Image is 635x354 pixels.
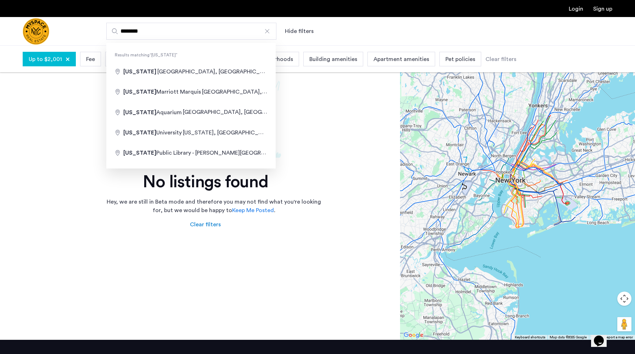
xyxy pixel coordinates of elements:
a: Keep Me Posted [232,206,274,215]
q: [US_STATE] [150,53,178,57]
a: Open this area in Google Maps (opens a new window) [402,331,425,340]
span: Pet policies [445,55,475,63]
span: Apartment amenities [373,55,429,63]
span: [GEOGRAPHIC_DATA], [GEOGRAPHIC_DATA] [157,68,276,74]
span: Marriott Marquis [123,89,202,95]
span: [US_STATE] [123,110,156,115]
p: Hey, we are still in Beta mode and therefore you may not find what you're looking for, but we wou... [104,198,324,215]
input: Apartment Search [106,23,276,40]
span: Fee [86,55,95,63]
h2: No listings found [23,172,388,192]
span: Results matching [106,51,276,59]
img: Google [402,331,425,340]
iframe: chat widget [591,326,614,347]
span: Public Library - [PERSON_NAME][GEOGRAPHIC_DATA] [123,150,299,156]
span: Map data ©2025 Google [550,336,587,339]
span: [GEOGRAPHIC_DATA], [US_STATE], [GEOGRAPHIC_DATA], [GEOGRAPHIC_DATA] [202,89,417,95]
span: [US_STATE], [GEOGRAPHIC_DATA], [GEOGRAPHIC_DATA] [183,129,336,135]
span: Aquarium [123,110,183,115]
div: Clear filters [190,220,221,229]
img: logo [23,18,49,45]
button: Show or hide filters [285,27,314,35]
a: Cazamio Logo [23,18,49,45]
span: [US_STATE] [123,69,156,74]
div: Clear filters [485,55,516,63]
a: Report a map error [605,335,633,340]
button: Map camera controls [617,292,631,306]
button: Keyboard shortcuts [515,335,545,340]
a: Login [569,6,583,12]
span: [US_STATE] [123,89,156,95]
span: Building amenities [309,55,357,63]
span: [US_STATE] [123,150,156,156]
span: Up to $2,001 [29,55,62,63]
img: not-found [23,48,388,158]
span: University [123,130,183,135]
a: Registration [593,6,612,12]
button: Drag Pegman onto the map to open Street View [617,317,631,331]
span: [GEOGRAPHIC_DATA], [GEOGRAPHIC_DATA], [GEOGRAPHIC_DATA], [GEOGRAPHIC_DATA] [183,109,425,115]
span: [US_STATE] [123,130,156,135]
